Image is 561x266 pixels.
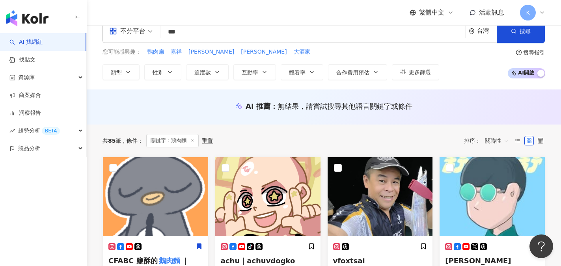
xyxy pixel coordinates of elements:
[293,48,311,56] button: 大酒家
[109,27,117,35] span: appstore
[103,157,208,236] img: KOL Avatar
[194,69,211,76] span: 追蹤數
[333,257,365,265] span: vfoxtsai
[523,49,545,56] div: 搜尋指引
[171,48,182,56] span: 嘉祥
[18,69,35,86] span: 資源庫
[477,28,497,34] div: 台灣
[188,48,234,56] span: [PERSON_NAME]
[9,56,35,64] a: 找貼文
[328,157,433,236] img: KOL Avatar
[103,138,121,144] div: 共 筆
[336,69,369,76] span: 合作費用預估
[240,48,287,56] button: [PERSON_NAME]
[233,64,276,80] button: 互動率
[469,28,475,34] span: environment
[278,102,412,110] span: 無結果，請嘗試搜尋其他語言關鍵字或條件
[9,128,15,134] span: rise
[108,138,116,144] span: 85
[409,69,431,75] span: 更多篩選
[9,91,41,99] a: 商案媒合
[520,28,531,34] span: 搜尋
[186,64,229,80] button: 追蹤數
[485,134,509,147] span: 關聯性
[246,101,412,111] div: AI 推薦 ：
[392,64,439,80] button: 更多篩選
[103,48,141,56] span: 您可能感興趣：
[328,64,387,80] button: 合作費用預估
[242,69,258,76] span: 互動率
[9,109,41,117] a: 洞察報告
[289,69,306,76] span: 觀看率
[153,69,164,76] span: 性別
[526,8,529,17] span: K
[215,157,321,236] img: KOL Avatar
[147,48,164,56] span: 鴨肉扁
[497,19,545,43] button: 搜尋
[109,25,145,37] div: 不分平台
[147,48,164,56] button: 鴨肉扁
[281,64,323,80] button: 觀看率
[108,257,158,265] span: CFABC 鹽酥的
[103,64,140,80] button: 類型
[158,255,182,266] mark: 鵝肉麵
[529,234,553,258] iframe: Help Scout Beacon - Open
[42,127,60,135] div: BETA
[9,38,43,46] a: searchAI 找網紅
[516,50,522,55] span: question-circle
[18,122,60,140] span: 趨勢分析
[202,138,213,144] div: 重置
[479,9,504,16] span: 活動訊息
[111,69,122,76] span: 類型
[6,10,48,26] img: logo
[18,140,40,157] span: 競品分析
[419,8,444,17] span: 繁體中文
[221,257,295,265] span: achu｜achuvdogko
[146,134,199,147] span: 關鍵字：鵝肉麵
[464,134,513,147] div: 排序：
[121,138,143,144] span: 條件 ：
[170,48,182,56] button: 嘉祥
[144,64,181,80] button: 性別
[188,48,235,56] button: [PERSON_NAME]
[440,157,545,236] img: KOL Avatar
